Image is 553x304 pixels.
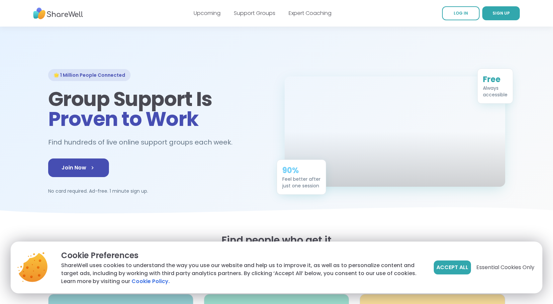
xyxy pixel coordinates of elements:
p: No card required. Ad-free. 1 minute sign up. [48,188,269,194]
div: 🌟 1 Million People Connected [48,69,131,81]
a: SIGN UP [482,6,520,20]
a: Cookie Policy. [132,277,170,285]
div: Feel better after just one session [282,174,321,188]
span: Accept All [436,263,468,271]
a: LOG IN [442,6,480,20]
span: SIGN UP [493,10,510,16]
img: ShareWell Nav Logo [33,4,83,23]
p: ShareWell uses cookies to understand the way you use our website and help us to improve it, as we... [61,261,423,285]
span: Join Now [61,164,96,172]
a: Join Now [48,158,109,177]
p: Cookie Preferences [61,250,423,261]
h2: Find hundreds of live online support groups each week. [48,137,239,148]
div: Free [483,73,507,83]
h2: Find people who get it [48,234,505,246]
h1: Group Support Is [48,89,269,129]
a: Expert Coaching [289,9,331,17]
span: Essential Cookies Only [476,263,534,271]
a: Support Groups [234,9,275,17]
div: Always accessible [483,83,507,97]
a: Upcoming [194,9,221,17]
div: 90% [282,164,321,174]
span: LOG IN [454,10,468,16]
span: Proven to Work [48,105,199,133]
button: Accept All [434,260,471,274]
